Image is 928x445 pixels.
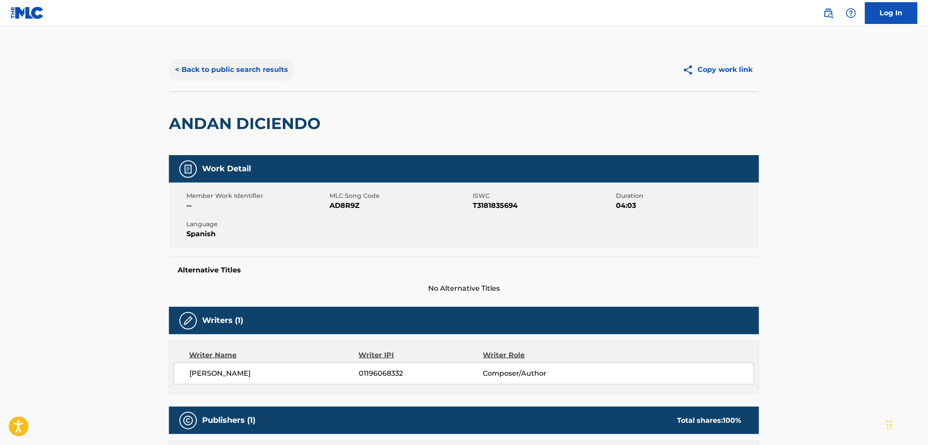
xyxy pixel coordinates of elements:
span: No Alternative Titles [169,283,759,294]
div: Drag [887,412,892,438]
img: Work Detail [183,164,193,174]
h5: Alternative Titles [178,266,750,275]
img: help [846,8,856,18]
button: < Back to public search results [169,59,294,81]
span: [PERSON_NAME] [189,368,359,379]
span: MLC Song Code [330,191,471,200]
div: Writer Role [483,350,596,360]
span: Spanish [186,229,327,239]
h5: Work Detail [202,164,251,174]
h5: Writers (1) [202,316,243,326]
span: 01196068332 [359,368,483,379]
span: -- [186,200,327,211]
span: Language [186,220,327,229]
h2: ANDAN DICIENDO [169,114,325,133]
img: search [823,8,834,18]
iframe: Chat Widget [884,403,928,445]
span: T3181835694 [473,200,614,211]
div: Writer Name [189,350,359,360]
span: AD8R9Z [330,200,471,211]
span: Duration [616,191,757,200]
span: 04:03 [616,200,757,211]
span: Member Work Identifier [186,191,327,200]
div: Total shares: [677,415,742,426]
img: MLC Logo [10,7,44,19]
span: 100 % [723,416,742,425]
div: Help [842,4,860,22]
button: Copy work link [677,59,759,81]
h5: Publishers (1) [202,415,255,425]
div: Writer IPI [359,350,483,360]
span: ISWC [473,191,614,200]
img: Writers [183,316,193,326]
a: Log In [865,2,918,24]
a: Public Search [820,4,837,22]
img: Publishers [183,415,193,426]
img: Copy work link [683,65,698,75]
span: Composer/Author [483,368,596,379]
